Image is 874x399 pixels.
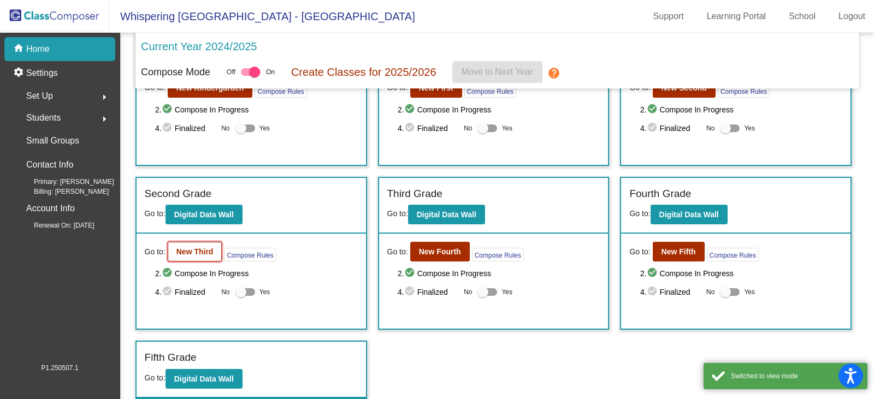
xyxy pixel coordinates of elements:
[462,67,533,76] span: Move to Next Year
[744,122,755,135] span: Yes
[265,67,274,77] span: On
[224,248,276,261] button: Compose Rules
[176,84,244,92] b: New Kindergarden
[501,122,512,135] span: Yes
[155,267,357,280] span: 2. Compose In Progress
[417,210,476,219] b: Digital Data Wall
[706,123,714,133] span: No
[629,209,650,218] span: Go to:
[16,221,94,230] span: Renewal On: [DATE]
[162,267,175,280] mat-icon: check_circle
[464,123,472,133] span: No
[387,209,408,218] span: Go to:
[647,103,660,116] mat-icon: check_circle
[141,65,210,80] p: Compose Mode
[13,43,26,56] mat-icon: home
[26,201,75,216] p: Account Info
[174,374,234,383] b: Digital Data Wall
[662,247,696,256] b: New Fifth
[166,369,243,389] button: Digital Data Wall
[410,242,470,261] button: New Fourth
[629,246,650,258] span: Go to:
[176,247,214,256] b: New Third
[98,112,111,126] mat-icon: arrow_right
[640,122,701,135] span: 4. Finalized
[145,209,166,218] span: Go to:
[647,267,660,280] mat-icon: check_circle
[162,103,175,116] mat-icon: check_circle
[398,103,600,116] span: 2. Compose In Progress
[419,247,461,256] b: New Fourth
[166,205,243,224] button: Digital Data Wall
[145,350,197,366] label: Fifth Grade
[707,248,759,261] button: Compose Rules
[398,122,458,135] span: 4. Finalized
[408,205,485,224] button: Digital Data Wall
[780,8,824,25] a: School
[464,84,516,98] button: Compose Rules
[653,242,705,261] button: New Fifth
[26,110,61,126] span: Students
[155,285,216,299] span: 4. Finalized
[698,8,775,25] a: Learning Portal
[141,38,257,55] p: Current Year 2024/2025
[706,287,714,297] span: No
[26,67,58,80] p: Settings
[501,285,512,299] span: Yes
[647,285,660,299] mat-icon: check_circle
[640,267,842,280] span: 2. Compose In Progress
[26,133,79,148] p: Small Groups
[255,84,306,98] button: Compose Rules
[404,267,417,280] mat-icon: check_circle
[227,67,235,77] span: Off
[647,122,660,135] mat-icon: check_circle
[155,122,216,135] span: 4. Finalized
[659,210,719,219] b: Digital Data Wall
[145,246,166,258] span: Go to:
[452,61,542,83] button: Move to Next Year
[629,186,691,202] label: Fourth Grade
[830,8,874,25] a: Logout
[162,122,175,135] mat-icon: check_circle
[26,43,50,56] p: Home
[419,84,453,92] b: New First
[145,373,166,382] span: Go to:
[16,187,109,196] span: Billing: [PERSON_NAME]
[387,246,408,258] span: Go to:
[221,287,229,297] span: No
[259,122,270,135] span: Yes
[651,205,728,224] button: Digital Data Wall
[645,8,693,25] a: Support
[472,248,524,261] button: Compose Rules
[404,285,417,299] mat-icon: check_circle
[221,123,229,133] span: No
[398,267,600,280] span: 2. Compose In Progress
[731,371,859,381] div: Switched to view mode
[174,210,234,219] b: Digital Data Wall
[387,186,442,202] label: Third Grade
[162,285,175,299] mat-icon: check_circle
[640,103,842,116] span: 2. Compose In Progress
[640,285,701,299] span: 4. Finalized
[13,67,26,80] mat-icon: settings
[16,177,114,187] span: Primary: [PERSON_NAME]
[718,84,770,98] button: Compose Rules
[744,285,755,299] span: Yes
[145,186,212,202] label: Second Grade
[259,285,270,299] span: Yes
[98,91,111,104] mat-icon: arrow_right
[26,88,53,104] span: Set Up
[547,67,560,80] mat-icon: help
[291,64,436,80] p: Create Classes for 2025/2026
[662,84,707,92] b: New Second
[404,103,417,116] mat-icon: check_circle
[464,287,472,297] span: No
[398,285,458,299] span: 4. Finalized
[109,8,415,25] span: Whispering [GEOGRAPHIC_DATA] - [GEOGRAPHIC_DATA]
[26,157,73,172] p: Contact Info
[404,122,417,135] mat-icon: check_circle
[168,242,222,261] button: New Third
[155,103,357,116] span: 2. Compose In Progress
